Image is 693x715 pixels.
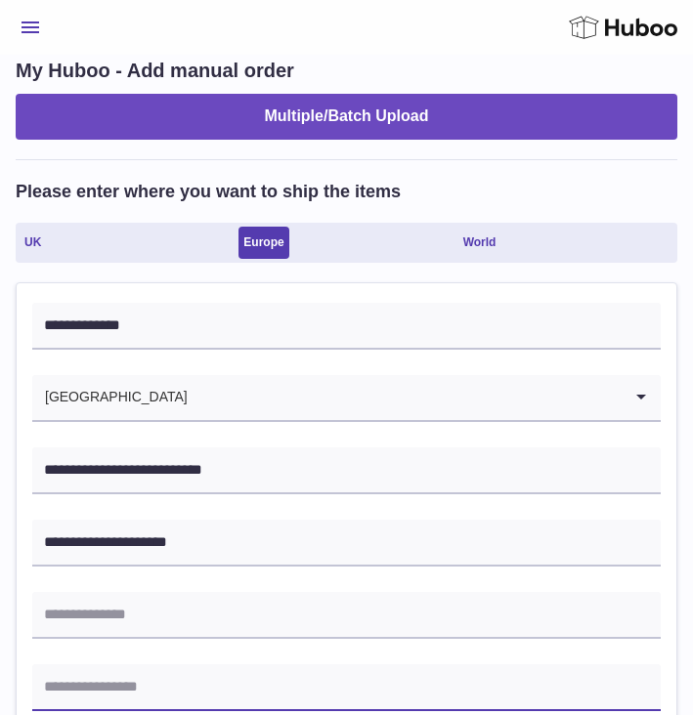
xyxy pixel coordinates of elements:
[20,227,46,258] a: UK
[189,375,622,420] input: Search for option
[32,375,661,422] div: Search for option
[16,58,294,84] h1: My Huboo - Add manual order
[458,227,501,258] a: World
[16,94,677,140] button: Multiple/Batch Upload
[238,227,288,258] a: Europe
[32,375,189,420] span: [GEOGRAPHIC_DATA]
[16,180,401,203] h2: Please enter where you want to ship the items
